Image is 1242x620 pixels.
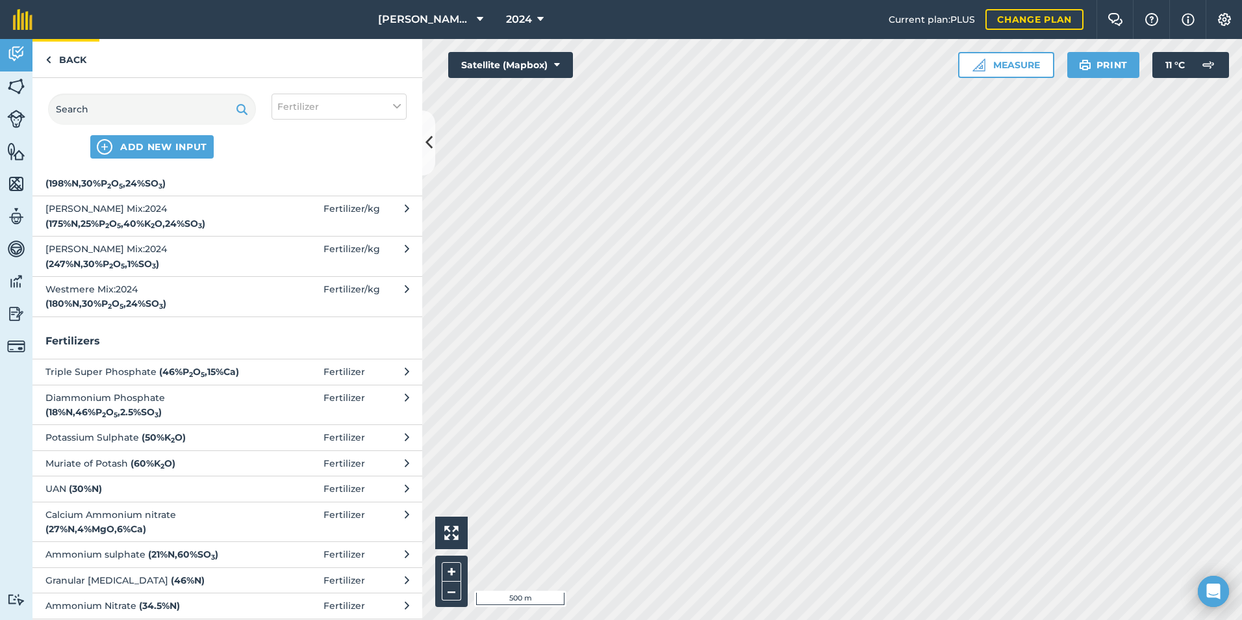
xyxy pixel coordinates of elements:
button: Potassium Sulphate (50%K2O)Fertilizer [32,424,422,450]
span: Diammonium Phosphate [45,391,258,420]
img: svg+xml;base64,PD94bWwgdmVyc2lvbj0iMS4wIiBlbmNvZGluZz0idXRmLTgiPz4KPCEtLSBHZW5lcmF0b3I6IEFkb2JlIE... [1195,52,1221,78]
span: Fertilizer / kg [323,201,380,231]
button: Diammonium Phosphate (18%N,46%P2O5,2.5%SO3)Fertilizer [32,385,422,425]
button: [PERSON_NAME] Mix:2024 (247%N,30%P2O5,1%SO3)Fertilizer/kg [32,236,422,276]
sub: 5 [121,262,125,270]
sub: 3 [158,182,162,190]
span: Westmere Mix:2024 [45,282,258,311]
span: 2024 [506,12,532,27]
img: svg+xml;base64,PD94bWwgdmVyc2lvbj0iMS4wIiBlbmNvZGluZz0idXRmLTgiPz4KPCEtLSBHZW5lcmF0b3I6IEFkb2JlIE... [7,593,25,606]
sub: 2 [171,436,175,445]
strong: ( 60 % K O ) [131,458,175,469]
sub: 3 [211,553,215,562]
button: Measure [958,52,1054,78]
img: A question mark icon [1144,13,1160,26]
span: Triple Super Phosphate [45,365,258,379]
sub: 5 [120,302,123,311]
button: – [442,582,461,601]
span: Granular [MEDICAL_DATA] [45,573,258,588]
input: Search [48,94,256,125]
img: svg+xml;base64,PHN2ZyB4bWxucz0iaHR0cDovL3d3dy53My5vcmcvMjAwMC9zdmciIHdpZHRoPSI1NiIgaGVpZ2h0PSI2MC... [7,142,25,161]
span: [PERSON_NAME] Mix:2024 [45,201,258,231]
span: Fertilizer / kg [323,282,380,311]
strong: ( 18 % N , 46 % P O , 2.5 % SO ) [45,406,162,418]
img: svg+xml;base64,PD94bWwgdmVyc2lvbj0iMS4wIiBlbmNvZGluZz0idXRmLTgiPz4KPCEtLSBHZW5lcmF0b3I6IEFkb2JlIE... [7,272,25,291]
sub: 5 [201,370,205,379]
sub: 3 [155,411,158,419]
img: fieldmargin Logo [13,9,32,30]
button: Fertilizer [272,94,407,120]
img: svg+xml;base64,PD94bWwgdmVyc2lvbj0iMS4wIiBlbmNvZGluZz0idXRmLTgiPz4KPCEtLSBHZW5lcmF0b3I6IEFkb2JlIE... [7,239,25,259]
span: [PERSON_NAME] Mix:2024 [45,162,258,191]
button: [PERSON_NAME] Mix:2024 (198%N,30%P2O5,24%SO3)Fertilizer/kg [32,156,422,196]
button: Satellite (Mapbox) [448,52,573,78]
span: Fertilizer / kg [323,162,380,191]
img: svg+xml;base64,PD94bWwgdmVyc2lvbj0iMS4wIiBlbmNvZGluZz0idXRmLTgiPz4KPCEtLSBHZW5lcmF0b3I6IEFkb2JlIE... [7,207,25,226]
span: Current plan : PLUS [889,12,975,27]
img: Ruler icon [972,58,985,71]
span: Muriate of Potash [45,456,258,471]
strong: ( 175 % N , 25 % P O , 40 % K O , 24 % SO ) [45,218,205,229]
strong: ( 247 % N , 30 % P O , 1 % SO ) [45,258,159,270]
button: Calcium Ammonium nitrate (27%N,4%MgO,6%Ca)Fertilizer [32,502,422,542]
button: Triple Super Phosphate (46%P2O5,15%Ca)Fertilizer [32,359,422,384]
sub: 2 [108,302,112,311]
button: UAN (30%N)Fertilizer [32,476,422,501]
button: Ammonium Nitrate (34.5%N)Fertilizer [32,593,422,618]
sub: 2 [160,462,164,471]
img: svg+xml;base64,PHN2ZyB4bWxucz0iaHR0cDovL3d3dy53My5vcmcvMjAwMC9zdmciIHdpZHRoPSI5IiBoZWlnaHQ9IjI0Ii... [45,52,51,68]
sub: 2 [105,222,109,230]
strong: ( 46 % P O , 15 % Ca ) [159,366,239,378]
sub: 2 [189,370,193,379]
a: Change plan [985,9,1084,30]
img: svg+xml;base64,PHN2ZyB4bWxucz0iaHR0cDovL3d3dy53My5vcmcvMjAwMC9zdmciIHdpZHRoPSIxOSIgaGVpZ2h0PSIyNC... [1079,57,1091,73]
div: Open Intercom Messenger [1198,576,1229,607]
strong: ( 198 % N , 30 % P O , 24 % SO ) [45,177,166,189]
img: svg+xml;base64,PD94bWwgdmVyc2lvbj0iMS4wIiBlbmNvZGluZz0idXRmLTgiPz4KPCEtLSBHZW5lcmF0b3I6IEFkb2JlIE... [7,304,25,324]
img: svg+xml;base64,PD94bWwgdmVyc2lvbj0iMS4wIiBlbmNvZGluZz0idXRmLTgiPz4KPCEtLSBHZW5lcmF0b3I6IEFkb2JlIE... [7,337,25,355]
span: 11 ° C [1165,52,1185,78]
span: Calcium Ammonium nitrate [45,508,258,537]
button: Ammonium sulphate (21%N,60%SO3)Fertilizer [32,541,422,567]
button: ADD NEW INPUT [90,135,214,159]
span: Fertilizer / kg [323,242,380,271]
span: Ammonium sulphate [45,547,258,562]
span: UAN [45,482,258,496]
sub: 3 [152,262,156,270]
strong: ( 180 % N , 30 % P O , 24 % SO ) [45,298,166,309]
sub: 5 [117,222,121,230]
sub: 3 [198,222,202,230]
img: svg+xml;base64,PHN2ZyB4bWxucz0iaHR0cDovL3d3dy53My5vcmcvMjAwMC9zdmciIHdpZHRoPSIxOSIgaGVpZ2h0PSIyNC... [236,101,248,117]
span: ADD NEW INPUT [120,140,207,153]
sub: 5 [119,182,123,190]
img: svg+xml;base64,PHN2ZyB4bWxucz0iaHR0cDovL3d3dy53My5vcmcvMjAwMC9zdmciIHdpZHRoPSIxNyIgaGVpZ2h0PSIxNy... [1182,12,1195,27]
sub: 3 [159,302,163,311]
img: svg+xml;base64,PHN2ZyB4bWxucz0iaHR0cDovL3d3dy53My5vcmcvMjAwMC9zdmciIHdpZHRoPSIxNCIgaGVpZ2h0PSIyNC... [97,139,112,155]
sub: 2 [109,262,113,270]
img: A cog icon [1217,13,1232,26]
strong: ( 46 % N ) [171,575,205,586]
span: [PERSON_NAME][GEOGRAPHIC_DATA] [378,12,472,27]
button: + [442,562,461,582]
sub: 5 [114,411,118,419]
sub: 2 [102,411,106,419]
span: [PERSON_NAME] Mix:2024 [45,242,258,271]
button: Muriate of Potash (60%K2O)Fertilizer [32,450,422,476]
button: Granular [MEDICAL_DATA] (46%N)Fertilizer [32,567,422,593]
img: svg+xml;base64,PD94bWwgdmVyc2lvbj0iMS4wIiBlbmNvZGluZz0idXRmLTgiPz4KPCEtLSBHZW5lcmF0b3I6IEFkb2JlIE... [7,44,25,64]
h3: Fertilizers [32,333,422,350]
span: Ammonium Nitrate [45,599,258,613]
img: Four arrows, one pointing top left, one top right, one bottom right and the last bottom left [444,526,459,540]
sub: 2 [107,182,111,190]
span: Fertilizer [277,99,319,114]
strong: ( 21 % N , 60 % SO ) [148,549,218,560]
img: svg+xml;base64,PD94bWwgdmVyc2lvbj0iMS4wIiBlbmNvZGluZz0idXRmLTgiPz4KPCEtLSBHZW5lcmF0b3I6IEFkb2JlIE... [7,110,25,128]
strong: ( 27 % N , 4 % MgO , 6 % Ca ) [45,523,146,535]
strong: ( 50 % K O ) [142,432,186,443]
button: 11 °C [1152,52,1229,78]
button: Print [1067,52,1140,78]
strong: ( 30 % N ) [69,483,102,495]
a: Back [32,39,99,77]
span: Potassium Sulphate [45,430,258,445]
img: svg+xml;base64,PHN2ZyB4bWxucz0iaHR0cDovL3d3dy53My5vcmcvMjAwMC9zdmciIHdpZHRoPSI1NiIgaGVpZ2h0PSI2MC... [7,174,25,194]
